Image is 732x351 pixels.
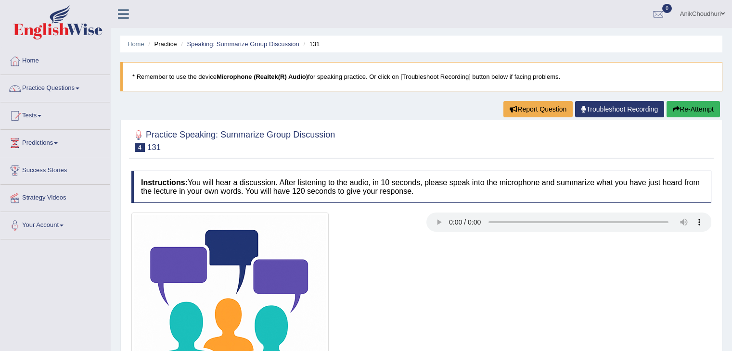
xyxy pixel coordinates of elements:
li: Practice [146,39,177,49]
h4: You will hear a discussion. After listening to the audio, in 10 seconds, please speak into the mi... [131,171,711,203]
a: Troubleshoot Recording [575,101,664,117]
a: Success Stories [0,157,110,181]
small: 131 [147,143,161,152]
b: Microphone (Realtek(R) Audio) [217,73,308,80]
span: 0 [662,4,672,13]
a: Home [128,40,144,48]
a: Predictions [0,130,110,154]
a: Tests [0,102,110,126]
li: 131 [301,39,320,49]
a: Home [0,48,110,72]
button: Re-Attempt [667,101,720,117]
h2: Practice Speaking: Summarize Group Discussion [131,128,335,152]
blockquote: * Remember to use the device for speaking practice. Or click on [Troubleshoot Recording] button b... [120,62,722,91]
a: Speaking: Summarize Group Discussion [187,40,299,48]
b: Instructions: [141,178,188,187]
button: Report Question [503,101,573,117]
a: Your Account [0,212,110,236]
a: Practice Questions [0,75,110,99]
a: Strategy Videos [0,185,110,209]
span: 4 [135,143,145,152]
